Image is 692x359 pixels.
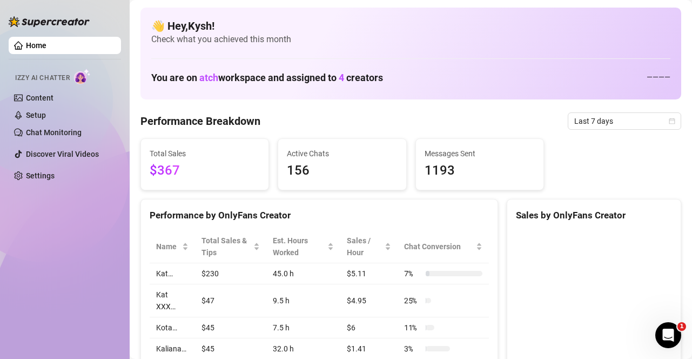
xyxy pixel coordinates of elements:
[150,161,260,181] span: $367
[347,235,382,258] span: Sales / Hour
[340,263,398,284] td: $5.11
[26,41,46,50] a: Home
[404,241,474,252] span: Chat Conversion
[404,268,421,280] span: 7 %
[15,73,70,83] span: Izzy AI Chatter
[266,317,340,338] td: 7.5 h
[287,148,397,159] span: Active Chats
[74,69,91,84] img: AI Chatter
[404,343,421,355] span: 3 %
[398,230,489,263] th: Chat Conversion
[150,263,195,284] td: Kat…
[266,263,340,284] td: 45.0 h
[574,113,675,129] span: Last 7 days
[287,161,397,181] span: 156
[516,208,672,223] div: Sales by OnlyFans Creator
[150,317,195,338] td: Kota…
[677,322,686,331] span: 1
[26,111,46,119] a: Setup
[150,230,195,263] th: Name
[340,284,398,317] td: $4.95
[150,148,260,159] span: Total Sales
[26,94,53,102] a: Content
[195,230,267,263] th: Total Sales & Tips
[26,171,55,180] a: Settings
[339,72,344,83] span: 4
[195,263,267,284] td: $230
[199,72,218,83] span: atch
[9,16,90,27] img: logo-BBDzfeDw.svg
[150,284,195,317] td: Kat XXX…
[26,128,82,137] a: Chat Monitoring
[273,235,325,258] div: Est. Hours Worked
[266,284,340,317] td: 9.5 h
[655,322,681,348] iframe: Intercom live chat
[669,118,675,124] span: calendar
[201,235,252,258] span: Total Sales & Tips
[425,161,535,181] span: 1193
[340,317,398,338] td: $6
[150,208,489,223] div: Performance by OnlyFans Creator
[340,230,398,263] th: Sales / Hour
[151,72,383,84] h1: You are on workspace and assigned to creators
[195,284,267,317] td: $47
[195,317,267,338] td: $45
[151,34,670,45] span: Check what you achieved this month
[425,148,535,159] span: Messages Sent
[156,241,180,252] span: Name
[647,71,670,83] div: — — — —
[151,18,670,34] h4: 👋 Hey, Kysh !
[404,322,421,334] span: 11 %
[26,150,99,158] a: Discover Viral Videos
[404,295,421,307] span: 25 %
[140,114,260,129] h4: Performance Breakdown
